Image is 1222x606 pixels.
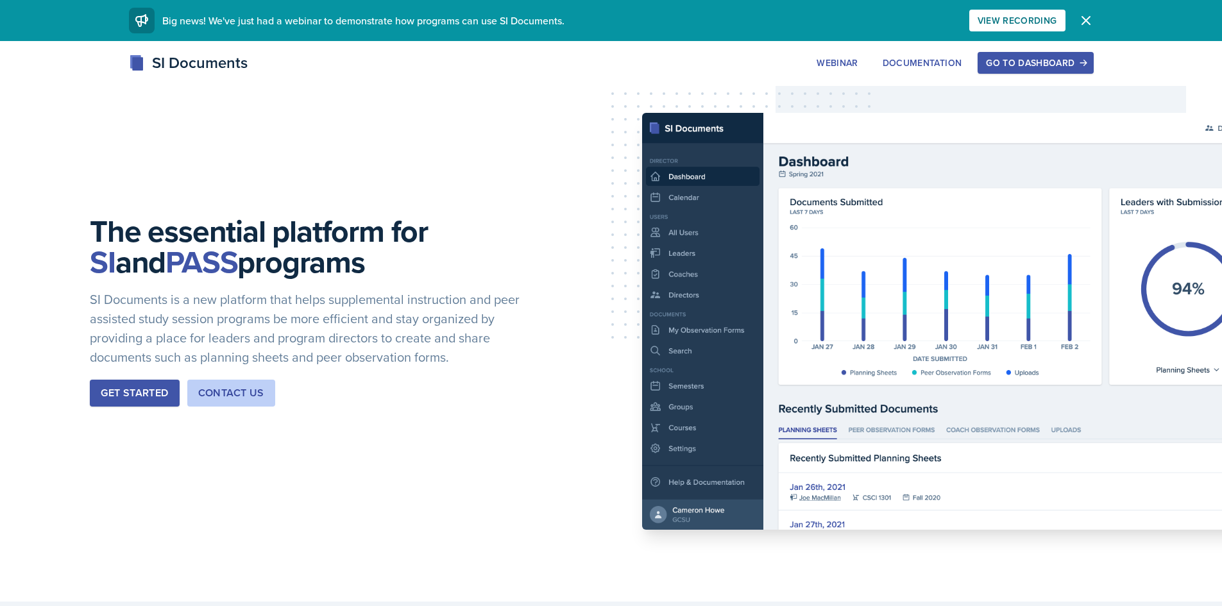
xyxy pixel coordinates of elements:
[162,13,564,28] span: Big news! We've just had a webinar to demonstrate how programs can use SI Documents.
[129,51,248,74] div: SI Documents
[90,380,179,407] button: Get Started
[969,10,1065,31] button: View Recording
[817,58,858,68] div: Webinar
[883,58,962,68] div: Documentation
[101,385,168,401] div: Get Started
[808,52,866,74] button: Webinar
[874,52,971,74] button: Documentation
[986,58,1085,68] div: Go to Dashboard
[978,52,1093,74] button: Go to Dashboard
[198,385,264,401] div: Contact Us
[187,380,275,407] button: Contact Us
[978,15,1057,26] div: View Recording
